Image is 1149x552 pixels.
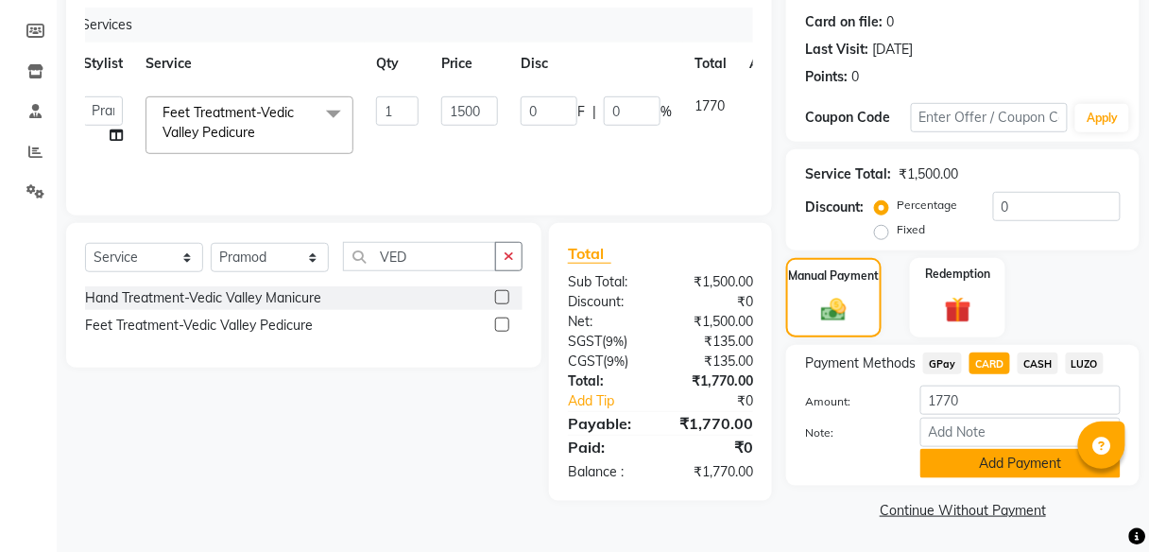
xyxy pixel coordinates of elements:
div: ( ) [554,332,660,352]
div: ₹0 [660,292,767,312]
span: F [577,102,585,122]
div: ₹1,770.00 [660,412,767,435]
th: Total [683,43,738,85]
div: Coupon Code [805,108,910,128]
img: _cash.svg [814,296,854,324]
a: Continue Without Payment [790,501,1136,521]
div: Net: [554,312,660,332]
span: | [592,102,596,122]
th: Disc [509,43,683,85]
span: % [660,102,672,122]
div: Points: [805,67,848,87]
label: Note: [791,424,905,441]
div: Feet Treatment-Vedic Valley Pedicure [85,316,313,336]
div: ₹135.00 [660,352,767,371]
button: Apply [1075,104,1129,132]
input: Search or Scan [343,242,496,271]
label: Amount: [791,393,905,410]
label: Fixed [897,221,925,238]
span: LUZO [1066,353,1105,374]
span: SGST [568,333,602,350]
th: Service [134,43,365,85]
div: ₹1,500.00 [660,312,767,332]
div: ₹0 [660,436,767,458]
div: Balance : [554,462,660,482]
span: 1770 [695,97,725,114]
div: ₹1,770.00 [660,462,767,482]
div: Discount: [554,292,660,312]
th: Stylist [72,43,134,85]
div: Sub Total: [554,272,660,292]
span: Payment Methods [805,354,916,373]
span: 9% [607,354,625,369]
div: Services [74,8,754,43]
th: Qty [365,43,430,85]
a: x [255,124,264,141]
span: Feet Treatment-Vedic Valley Pedicure [163,104,294,141]
div: ₹135.00 [660,332,767,352]
th: Action [738,43,800,85]
div: Discount: [805,198,864,217]
div: Paid: [554,436,660,458]
th: Price [430,43,509,85]
div: 0 [851,67,859,87]
span: Total [568,244,611,264]
div: Total: [554,371,660,391]
span: 9% [606,334,624,349]
div: Hand Treatment-Vedic Valley Manicure [85,288,321,308]
div: Service Total: [805,164,891,184]
span: GPay [923,353,962,374]
div: Card on file: [805,12,883,32]
input: Enter Offer / Coupon Code [911,103,1069,132]
a: Add Tip [554,391,678,411]
div: 0 [886,12,894,32]
div: ₹0 [678,391,767,411]
img: _gift.svg [936,294,980,327]
input: Amount [920,386,1121,415]
div: Payable: [554,412,660,435]
span: CASH [1018,353,1058,374]
span: CARD [969,353,1010,374]
div: ₹1,500.00 [899,164,958,184]
span: CGST [568,353,603,370]
div: ( ) [554,352,660,371]
label: Redemption [925,266,990,283]
div: ₹1,500.00 [660,272,767,292]
label: Manual Payment [789,267,880,285]
label: Percentage [897,197,957,214]
div: Last Visit: [805,40,868,60]
button: Add Payment [920,449,1121,478]
input: Add Note [920,418,1121,447]
div: [DATE] [872,40,913,60]
div: ₹1,770.00 [660,371,767,391]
